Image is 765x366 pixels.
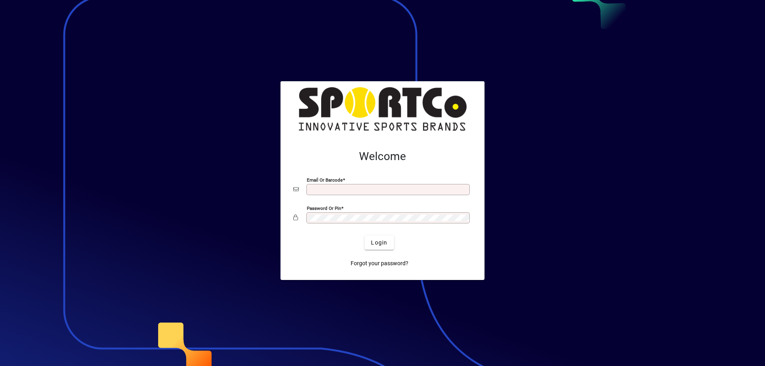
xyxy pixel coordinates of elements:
[347,256,412,270] a: Forgot your password?
[351,259,408,268] span: Forgot your password?
[293,150,472,163] h2: Welcome
[365,235,394,250] button: Login
[371,239,387,247] span: Login
[307,177,343,183] mat-label: Email or Barcode
[307,206,341,211] mat-label: Password or Pin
